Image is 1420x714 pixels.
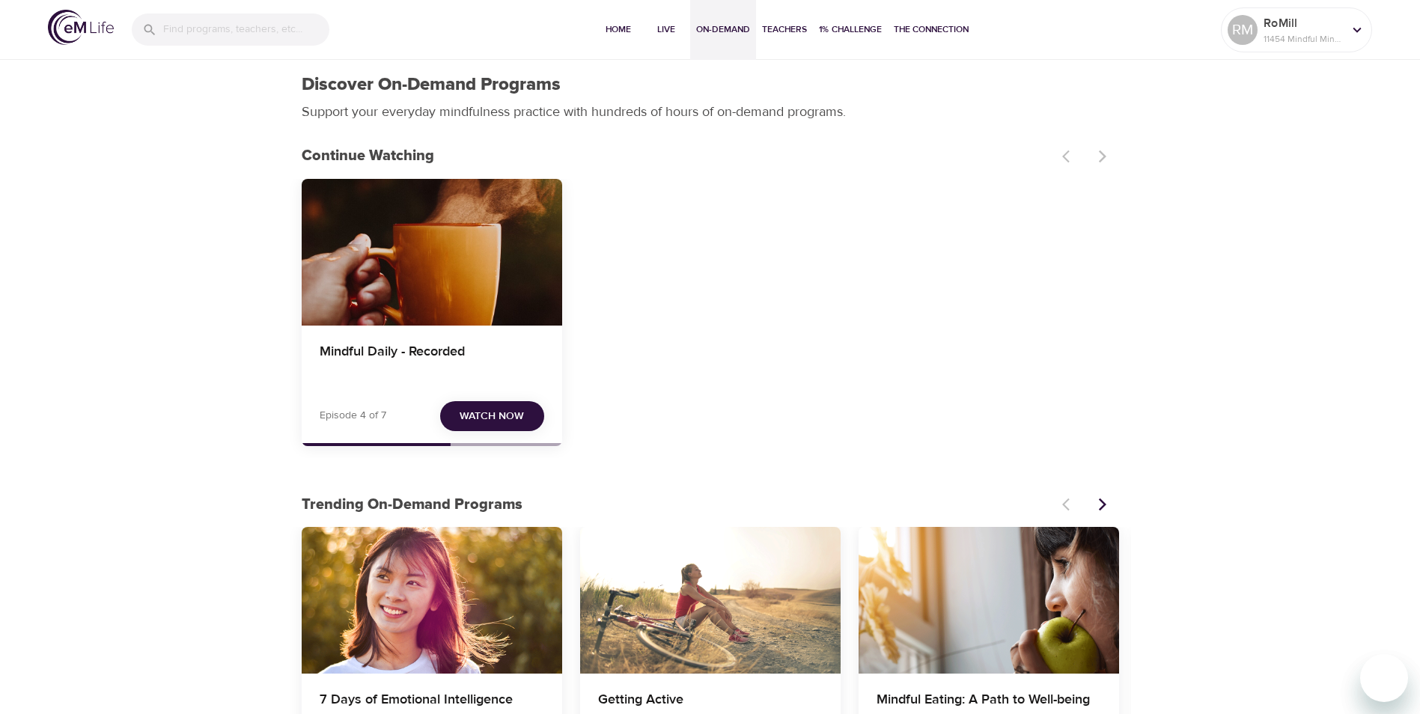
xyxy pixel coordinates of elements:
button: Mindful Daily - Recorded [302,179,562,326]
p: RoMill [1264,14,1343,32]
iframe: Button to launch messaging window [1360,654,1408,702]
p: Support your everyday mindfulness practice with hundreds of hours of on-demand programs. [302,102,863,122]
button: Next items [1086,488,1119,521]
h3: Continue Watching [302,147,1053,165]
span: 1% Challenge [819,22,882,37]
p: 11454 Mindful Minutes [1264,32,1343,46]
p: Episode 4 of 7 [320,408,386,424]
button: Watch Now [440,401,544,432]
div: RM [1228,15,1258,45]
p: Trending On-Demand Programs [302,493,1053,516]
img: logo [48,10,114,45]
h4: Mindful Daily - Recorded [320,344,544,379]
input: Find programs, teachers, etc... [163,13,329,46]
button: Getting Active [580,527,841,674]
span: Home [600,22,636,37]
span: The Connection [894,22,969,37]
span: Live [648,22,684,37]
button: Mindful Eating: A Path to Well-being [859,527,1119,674]
button: 7 Days of Emotional Intelligence [302,527,562,674]
span: On-Demand [696,22,750,37]
h1: Discover On-Demand Programs [302,74,561,96]
span: Teachers [762,22,807,37]
span: Watch Now [460,407,524,426]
